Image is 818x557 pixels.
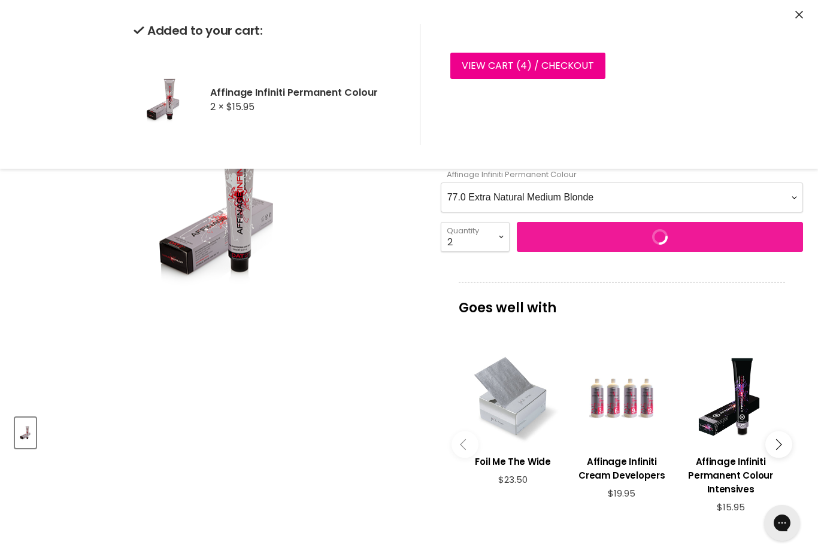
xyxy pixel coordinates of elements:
[441,169,577,180] label: Affinage Infiniti Permanent Colour
[573,455,670,482] h3: Affinage Infiniti Cream Developers
[134,24,401,38] h2: Added to your cart:
[795,9,803,22] button: Close
[608,487,635,500] span: $19.95
[459,282,785,321] p: Goes well with
[520,59,527,72] span: 4
[498,473,528,486] span: $23.50
[210,86,401,99] h2: Affinage Infiniti Permanent Colour
[15,418,36,448] button: Affinage Infiniti Permanent Colour
[450,53,605,79] a: View cart (4) / Checkout
[13,414,423,448] div: Product thumbnails
[465,455,562,468] h3: Foil Me The Wide
[113,45,323,361] img: Affinage Infiniti Permanent Colour
[16,419,35,447] img: Affinage Infiniti Permanent Colour
[226,100,255,114] span: $15.95
[134,54,193,145] img: Affinage Infiniti Permanent Colour
[682,455,779,496] h3: Affinage Infiniti Permanent Colour Intensives
[573,446,670,488] a: View product:Affinage Infiniti Cream Developers
[15,1,421,406] div: Affinage Infiniti Permanent Colour image. Click or Scroll to Zoom.
[717,501,745,513] span: $15.95
[210,100,224,114] span: 2 ×
[465,446,562,474] a: View product:Foil Me The Wide
[441,222,510,252] select: Quantity
[758,501,806,545] iframe: Gorgias live chat messenger
[682,446,779,502] a: View product:Affinage Infiniti Permanent Colour Intensives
